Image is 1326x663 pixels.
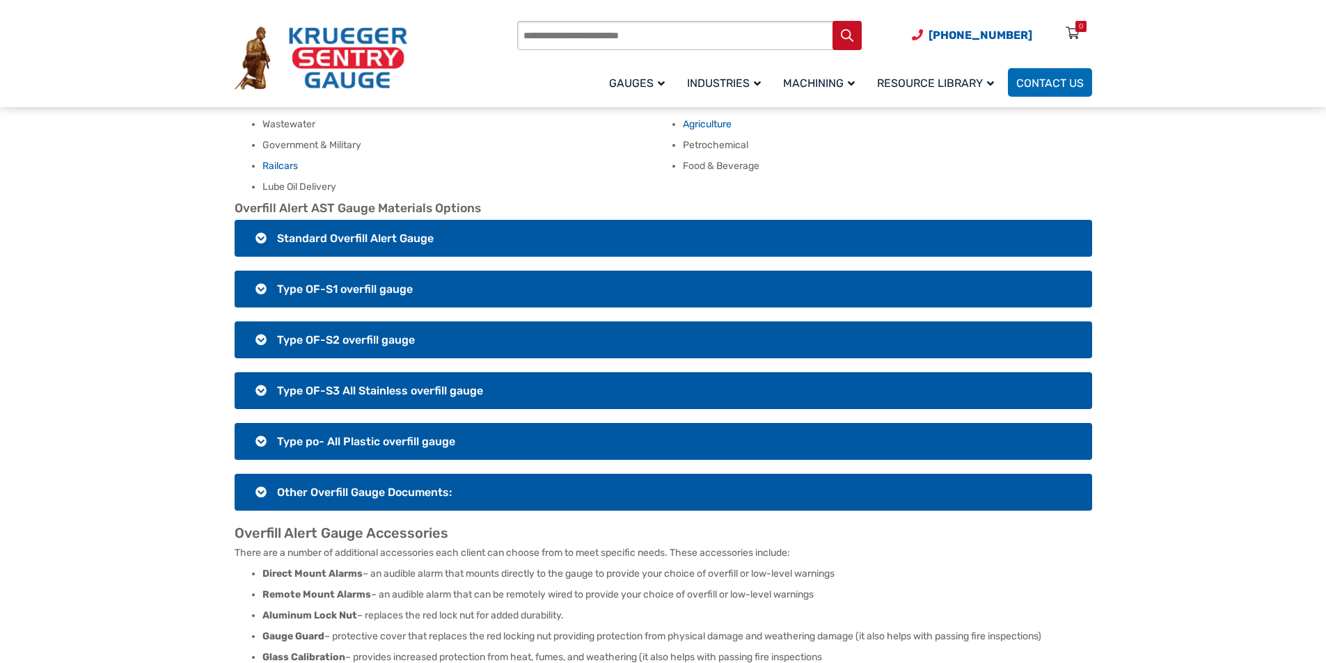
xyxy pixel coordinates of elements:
strong: Aluminum Lock Nut [262,609,357,621]
span: Type OF-S3 All Stainless overfill gauge [277,384,483,397]
strong: Remote Mount Alarms [262,589,371,600]
span: Contact Us [1016,77,1084,90]
span: Type OF-S1 overfill gauge [277,282,413,296]
li: – replaces the red lock nut for added durability. [262,609,1092,623]
a: Gauges [601,66,679,99]
a: Contact Us [1008,68,1092,97]
h2: Overfill Alert AST Gauge Materials Options [235,201,1092,216]
li: – protective cover that replaces the red locking nut providing protection from physical damage an... [262,630,1092,644]
span: Industries [687,77,761,90]
span: Resource Library [877,77,994,90]
span: Machining [783,77,855,90]
a: Industries [679,66,775,99]
a: Phone Number (920) 434-8860 [912,26,1032,44]
a: Machining [775,66,869,99]
li: Wastewater [262,118,672,131]
div: 0 [1079,21,1083,32]
span: Type OF-S2 overfill gauge [277,333,415,346]
li: – an audible alarm that can be remotely wired to provide your choice of overfill or low-level war... [262,588,1092,602]
strong: Glass Calibration [262,651,345,663]
img: Krueger Sentry Gauge [235,26,407,90]
strong: Gauge Guard [262,630,324,642]
span: Type po- All Plastic overfill gauge [277,435,455,448]
span: [PHONE_NUMBER] [929,29,1032,42]
li: Petrochemical [683,138,1092,152]
h2: Overfill Alert Gauge Accessories [235,525,1092,542]
strong: Direct Mount Alarms [262,568,363,580]
li: Food & Beverage [683,159,1092,173]
li: – an audible alarm that mounts directly to the gauge to provide your choice of overfill or low-le... [262,567,1092,581]
p: There are a number of additional accessories each client can choose from to meet specific needs. ... [235,545,1092,560]
li: Government & Military [262,138,672,152]
li: Lube Oil Delivery [262,180,672,194]
a: Agriculture [683,118,732,130]
span: Standard Overfill Alert Gauge [277,232,434,245]
span: Gauges [609,77,665,90]
span: Other Overfill Gauge Documents: [277,486,452,499]
a: Resource Library [869,66,1008,99]
a: Railcars [262,160,298,172]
